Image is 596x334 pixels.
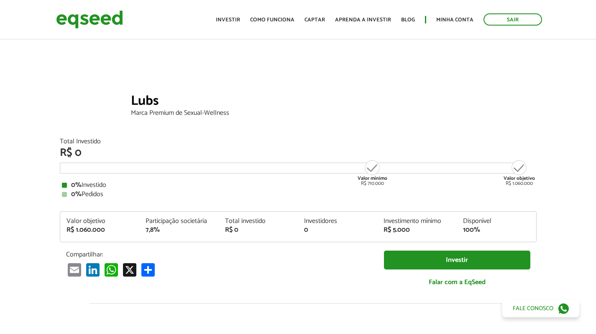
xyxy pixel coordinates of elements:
[140,263,156,277] a: Compartilhar
[436,17,473,23] a: Minha conta
[250,17,294,23] a: Como funciona
[131,94,537,110] div: Lubs
[66,251,371,259] p: Compartilhar:
[121,263,138,277] a: X
[335,17,391,23] a: Aprenda a investir
[225,218,292,225] div: Total investido
[146,227,212,233] div: 7,8%
[401,17,415,23] a: Blog
[304,227,371,233] div: 0
[84,263,101,277] a: LinkedIn
[463,218,530,225] div: Disponível
[146,218,212,225] div: Participação societária
[103,263,120,277] a: WhatsApp
[56,8,123,31] img: EqSeed
[357,159,388,186] div: R$ 710.000
[483,13,542,26] a: Sair
[384,218,450,225] div: Investimento mínimo
[216,17,240,23] a: Investir
[62,191,535,198] div: Pedidos
[62,182,535,189] div: Investido
[67,218,133,225] div: Valor objetivo
[504,159,535,186] div: R$ 1.060.000
[67,227,133,233] div: R$ 1.060.000
[504,174,535,182] strong: Valor objetivo
[384,274,530,291] a: Falar com a EqSeed
[384,227,450,233] div: R$ 5.000
[502,300,579,317] a: Fale conosco
[358,174,387,182] strong: Valor mínimo
[60,148,537,158] div: R$ 0
[384,251,530,269] a: Investir
[131,110,537,117] div: Marca Premium de Sexual-Wellness
[71,189,82,200] strong: 0%
[71,179,82,191] strong: 0%
[66,263,83,277] a: Email
[304,17,325,23] a: Captar
[60,138,537,145] div: Total Investido
[463,227,530,233] div: 100%
[304,218,371,225] div: Investidores
[225,227,292,233] div: R$ 0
